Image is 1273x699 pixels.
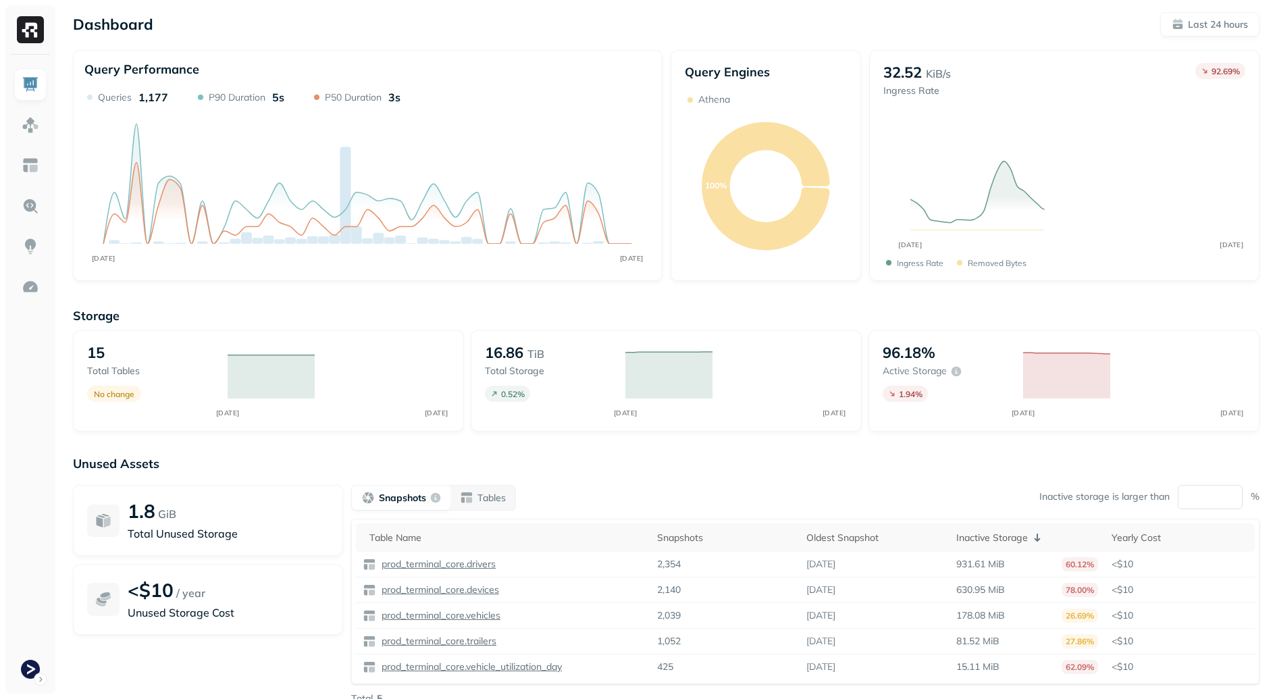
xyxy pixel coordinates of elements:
p: [DATE] [806,558,835,571]
img: Assets [22,116,39,134]
p: 1,052 [657,635,681,648]
p: KiB/s [926,66,951,82]
p: Total Unused Storage [128,525,329,542]
img: Optimization [22,278,39,296]
p: prod_terminal_core.devices [379,584,499,596]
img: Dashboard [22,76,39,93]
tspan: [DATE] [822,409,846,417]
p: Inactive storage is larger than [1039,490,1170,503]
p: Ingress Rate [883,84,951,97]
p: prod_terminal_core.vehicle_utilization_day [379,661,562,673]
p: Active storage [883,365,947,378]
p: 931.61 MiB [956,558,1005,571]
a: prod_terminal_core.devices [376,584,499,596]
p: Athena [698,93,730,106]
p: 425 [657,661,673,673]
p: % [1251,490,1259,503]
p: [DATE] [806,609,835,622]
p: 1.8 [128,499,155,523]
p: Query Engines [685,64,848,80]
p: prod_terminal_core.vehicles [379,609,500,622]
tspan: [DATE] [1220,240,1244,249]
p: 32.52 [883,63,922,82]
p: 26.69% [1062,609,1098,623]
p: 1,177 [138,90,168,104]
img: Ryft [17,16,44,43]
p: 15.11 MiB [956,661,999,673]
p: P90 Duration [209,91,265,104]
p: Inactive Storage [956,532,1028,544]
p: 27.86% [1062,634,1098,648]
p: Unused Assets [73,456,1259,471]
p: / year [176,585,205,601]
a: prod_terminal_core.trailers [376,635,496,648]
img: table [363,661,376,674]
p: 2,140 [657,584,681,596]
p: 92.69 % [1212,66,1240,76]
p: Storage [73,308,1259,323]
p: TiB [527,346,544,362]
p: <$10 [1112,635,1248,648]
p: Ingress Rate [897,258,943,268]
p: Dashboard [73,15,153,34]
img: table [363,558,376,571]
img: table [363,584,376,597]
p: Unused Storage Cost [128,604,329,621]
p: GiB [158,506,176,522]
a: prod_terminal_core.vehicles [376,609,500,622]
tspan: [DATE] [613,409,637,417]
tspan: [DATE] [620,254,644,262]
p: Total storage [485,365,612,378]
p: prod_terminal_core.drivers [379,558,496,571]
p: 3s [388,90,400,104]
tspan: [DATE] [899,240,923,249]
div: Table Name [369,532,644,544]
button: Last 24 hours [1160,12,1259,36]
p: Last 24 hours [1188,18,1248,31]
p: [DATE] [806,584,835,596]
p: No change [94,389,134,399]
p: Tables [477,492,506,504]
div: Yearly Cost [1112,532,1248,544]
tspan: [DATE] [92,254,115,262]
text: 100% [705,180,727,190]
p: 16.86 [485,343,523,362]
tspan: [DATE] [215,409,239,417]
p: P50 Duration [325,91,382,104]
p: 62.09% [1062,660,1098,674]
a: prod_terminal_core.drivers [376,558,496,571]
tspan: [DATE] [1220,409,1243,417]
p: Queries [98,91,132,104]
p: prod_terminal_core.trailers [379,635,496,648]
p: <$10 [1112,609,1248,622]
div: Oldest Snapshot [806,532,943,544]
tspan: [DATE] [424,409,448,417]
a: prod_terminal_core.vehicle_utilization_day [376,661,562,673]
p: 81.52 MiB [956,635,999,648]
img: Query Explorer [22,197,39,215]
p: Total tables [87,365,214,378]
p: [DATE] [806,635,835,648]
p: Snapshots [379,492,426,504]
p: 60.12% [1062,557,1098,571]
p: Query Performance [84,61,199,77]
img: Asset Explorer [22,157,39,174]
img: table [363,609,376,623]
p: 178.08 MiB [956,609,1005,622]
p: 96.18% [883,343,935,362]
p: 15 [87,343,105,362]
p: 5s [272,90,284,104]
img: Terminal [21,660,40,679]
p: 630.95 MiB [956,584,1005,596]
p: <$10 [128,578,174,602]
p: <$10 [1112,661,1248,673]
p: <$10 [1112,558,1248,571]
p: Removed bytes [968,258,1027,268]
img: table [363,635,376,648]
img: Insights [22,238,39,255]
p: <$10 [1112,584,1248,596]
p: 1.94 % [899,389,923,399]
tspan: [DATE] [1011,409,1035,417]
p: [DATE] [806,661,835,673]
p: 2,039 [657,609,681,622]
